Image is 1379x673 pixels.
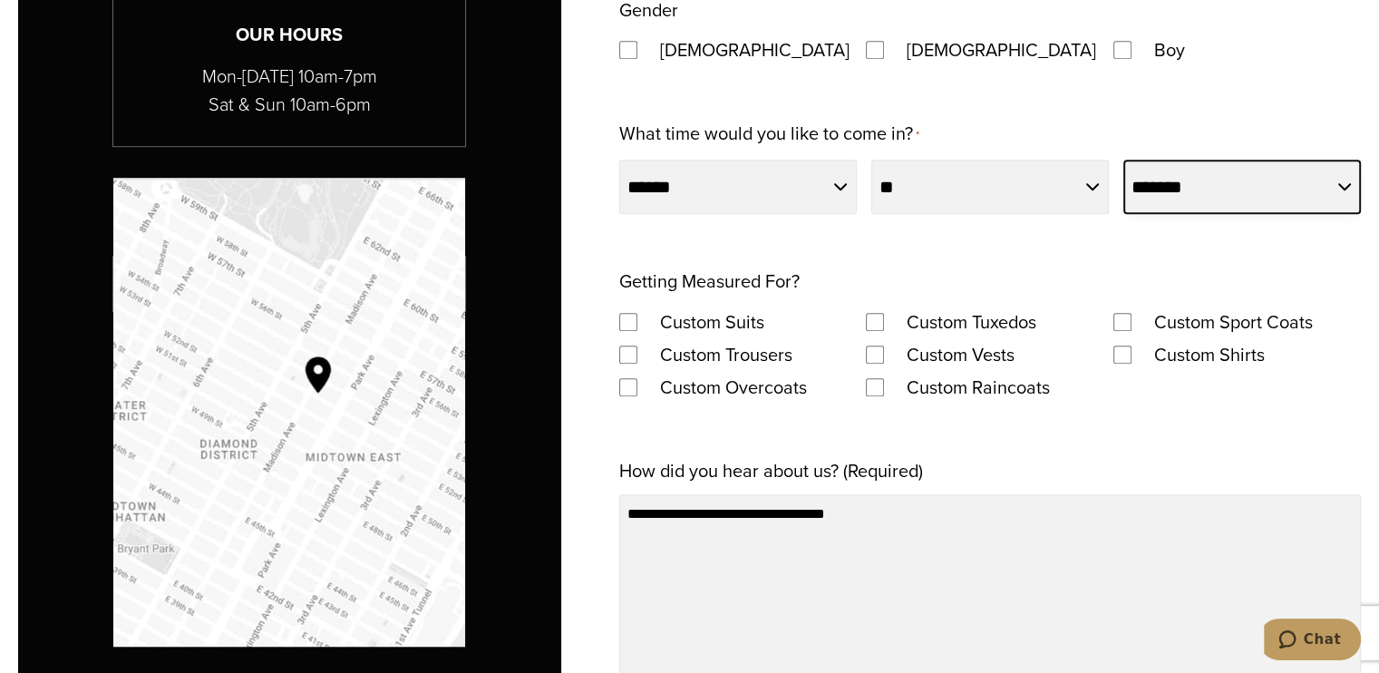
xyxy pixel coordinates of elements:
[889,34,1106,66] label: [DEMOGRAPHIC_DATA]
[619,265,800,297] legend: Getting Measured For?
[889,371,1068,404] label: Custom Raincoats
[889,338,1033,371] label: Custom Vests
[642,306,782,338] label: Custom Suits
[619,454,923,487] label: How did you hear about us? (Required)
[113,178,465,647] a: Map to Alan David Custom
[113,63,465,119] p: Mon-[DATE] 10am-7pm Sat & Sun 10am-6pm
[642,338,811,371] label: Custom Trousers
[1136,338,1283,371] label: Custom Shirts
[642,371,825,404] label: Custom Overcoats
[619,117,919,152] label: What time would you like to come in?
[113,178,465,647] img: Google map with pin showing Alan David location at Madison Avenue & 53rd Street NY
[1136,306,1331,338] label: Custom Sport Coats
[889,306,1054,338] label: Custom Tuxedos
[642,34,859,66] label: [DEMOGRAPHIC_DATA]
[1136,34,1203,66] label: Boy
[1264,619,1361,664] iframe: Opens a widget where you can chat to one of our agents
[113,21,465,49] h3: Our Hours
